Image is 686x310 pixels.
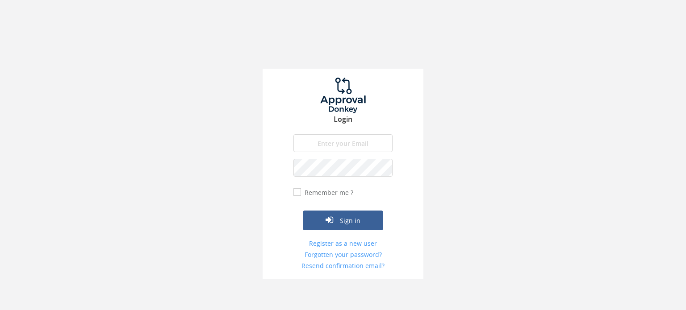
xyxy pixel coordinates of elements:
h3: Login [263,116,423,124]
a: Forgotten your password? [293,250,393,259]
a: Resend confirmation email? [293,261,393,270]
img: logo.png [310,78,376,113]
input: Enter your Email [293,134,393,152]
a: Register as a new user [293,239,393,248]
button: Sign in [303,211,383,230]
label: Remember me ? [302,188,353,197]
